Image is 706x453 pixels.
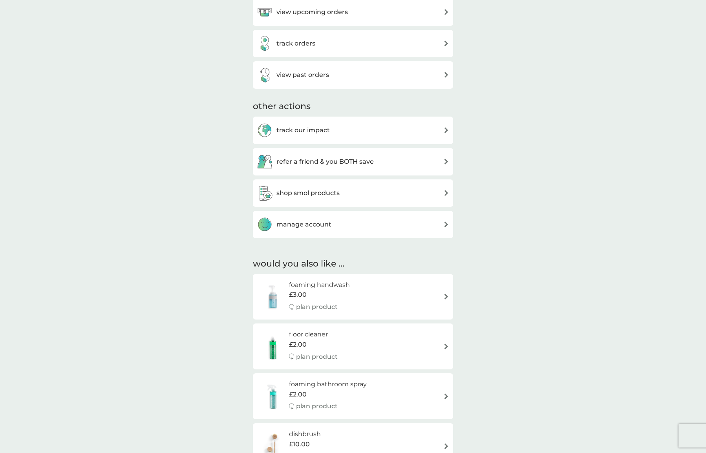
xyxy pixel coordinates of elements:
[276,125,330,135] h3: track our impact
[276,188,340,198] h3: shop smol products
[289,280,350,290] h6: foaming handwash
[289,429,338,439] h6: dishbrush
[289,379,367,389] h6: foaming bathroom spray
[443,127,449,133] img: arrow right
[443,159,449,164] img: arrow right
[443,72,449,78] img: arrow right
[443,190,449,196] img: arrow right
[276,7,348,17] h3: view upcoming orders
[289,439,310,449] span: £10.00
[257,283,289,311] img: foaming handwash
[289,290,307,300] span: £3.00
[443,343,449,349] img: arrow right
[257,333,289,360] img: floor cleaner
[289,329,338,340] h6: floor cleaner
[276,219,331,230] h3: manage account
[257,383,289,410] img: foaming bathroom spray
[276,157,374,167] h3: refer a friend & you BOTH save
[253,258,453,270] h2: would you also like ...
[289,389,307,400] span: £2.00
[443,40,449,46] img: arrow right
[443,294,449,300] img: arrow right
[443,393,449,399] img: arrow right
[276,38,315,49] h3: track orders
[296,401,338,411] p: plan product
[443,221,449,227] img: arrow right
[289,340,307,350] span: £2.00
[253,100,311,113] h3: other actions
[276,70,329,80] h3: view past orders
[443,443,449,449] img: arrow right
[296,352,338,362] p: plan product
[443,9,449,15] img: arrow right
[296,302,338,312] p: plan product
